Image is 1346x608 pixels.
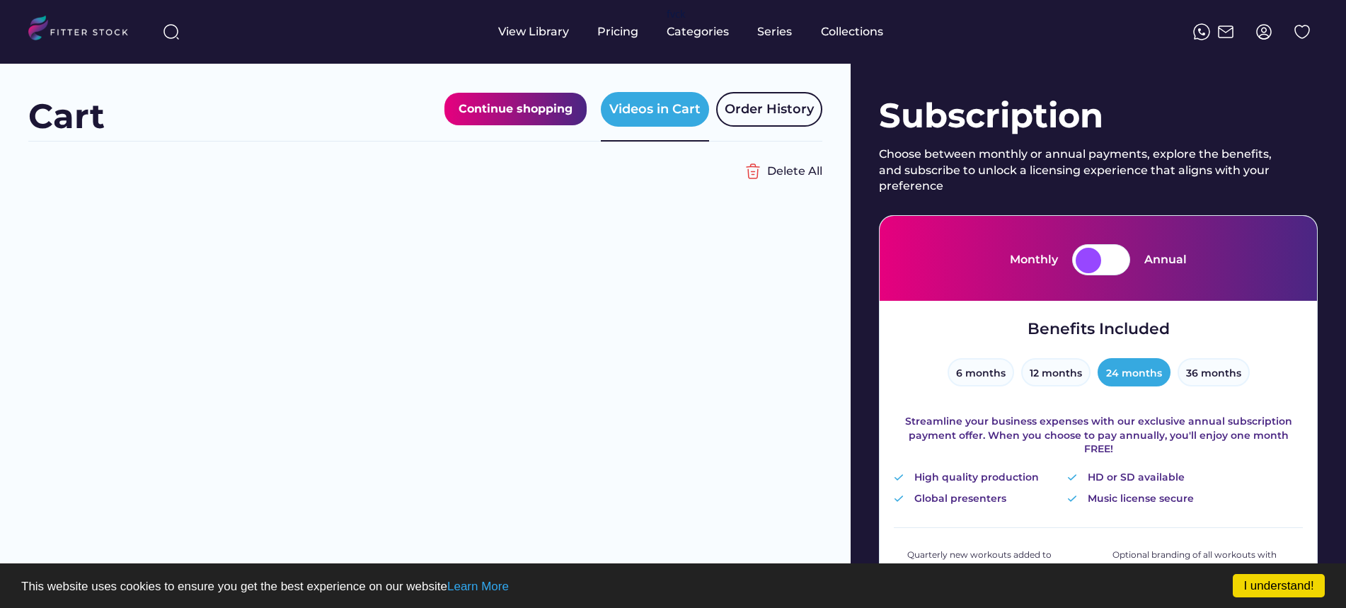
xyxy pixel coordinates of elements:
button: 6 months [948,358,1014,386]
img: Group%201000002356%20%282%29.svg [739,157,767,185]
img: Vector%20%282%29.svg [1067,474,1077,481]
button: 24 months [1098,358,1170,386]
div: Delete All [767,164,822,179]
div: Music license secure [1088,492,1194,506]
div: Global presenters [914,492,1006,506]
div: fvck [667,7,685,21]
button: 12 months [1021,358,1091,386]
div: Collections [821,24,883,40]
img: meteor-icons_whatsapp%20%281%29.svg [1193,23,1210,40]
div: Order History [725,101,814,118]
div: Subscription [879,92,1318,139]
div: Annual [1144,252,1187,268]
div: View Library [498,24,569,40]
img: Vector%20%282%29.svg [894,474,904,481]
div: Cart [28,93,105,140]
div: Videos in Cart [609,101,701,118]
img: LOGO.svg [28,16,140,45]
div: Series [757,24,793,40]
div: HD or SD available [1088,471,1185,485]
img: profile-circle.svg [1255,23,1272,40]
img: Vector%20%282%29.svg [1067,495,1077,502]
div: Categories [667,24,729,40]
p: This website uses cookies to ensure you get the best experience on our website [21,580,1325,592]
img: Vector%20%282%29.svg [894,495,904,502]
img: Group%201000002324%20%282%29.svg [1294,23,1311,40]
div: Continue shopping [459,100,573,118]
div: Benefits Included [1028,319,1170,340]
a: Learn More [447,580,509,593]
div: Streamline your business expenses with our exclusive annual subscription payment offer. When you ... [894,415,1303,457]
div: Pricing [597,24,638,40]
div: Optional branding of all workouts with brand colours & logo [1112,549,1289,573]
a: I understand! [1233,574,1325,597]
div: High quality production [914,471,1039,485]
img: search-normal%203.svg [163,23,180,40]
div: Choose between monthly or annual payments, explore the benefits, and subscribe to unlock a licens... [879,147,1282,194]
div: Quarterly new workouts added to choose from [907,549,1084,573]
button: 36 months [1178,358,1250,386]
img: Frame%2051.svg [1217,23,1234,40]
div: Monthly [1010,252,1058,268]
